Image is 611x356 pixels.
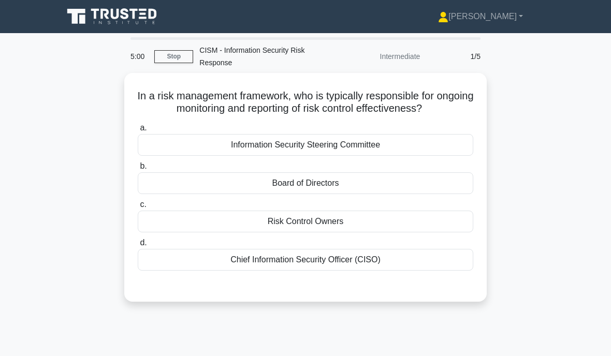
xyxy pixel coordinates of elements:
h5: In a risk management framework, who is typically responsible for ongoing monitoring and reporting... [137,90,474,115]
div: 1/5 [426,46,487,67]
span: b. [140,161,147,170]
a: Stop [154,50,193,63]
div: Information Security Steering Committee [138,134,473,156]
div: 5:00 [124,46,154,67]
div: Intermediate [336,46,426,67]
div: Risk Control Owners [138,211,473,232]
div: Chief Information Security Officer (CISO) [138,249,473,271]
span: a. [140,123,147,132]
div: CISM - Information Security Risk Response [193,40,336,73]
span: c. [140,200,146,209]
a: [PERSON_NAME] [413,6,548,27]
span: d. [140,238,147,247]
div: Board of Directors [138,172,473,194]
